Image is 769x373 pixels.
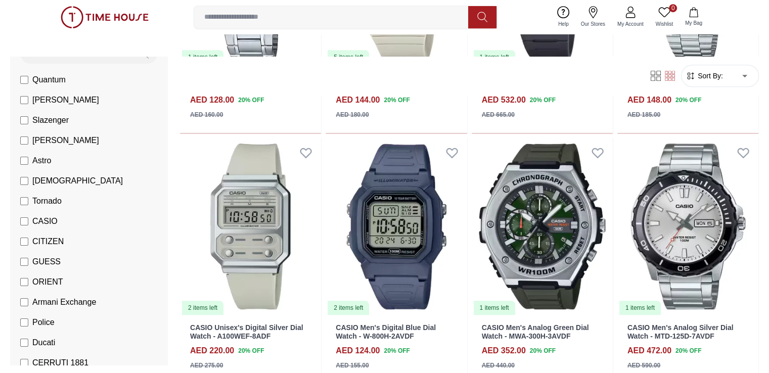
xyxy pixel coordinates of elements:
[32,114,69,126] span: Slazenger
[190,345,234,357] h4: AED 220.00
[20,238,28,246] input: CITIZEN
[32,357,88,369] span: CERRUTI 1881
[190,110,223,119] div: AED 160.00
[336,361,369,370] div: AED 155.00
[190,323,303,340] a: CASIO Unisex's Digital Silver Dial Watch - A100WEF-8ADF
[32,236,64,248] span: CITIZEN
[696,71,723,81] span: Sort By:
[20,136,28,145] input: [PERSON_NAME]
[482,94,526,106] h4: AED 532.00
[32,256,61,268] span: GUESS
[482,345,526,357] h4: AED 352.00
[474,301,515,315] div: 1 items left
[669,4,677,12] span: 0
[326,137,467,315] img: CASIO Men's Digital Blue Dial Watch - W-800H-2AVDF
[32,337,55,349] span: Ducati
[627,345,671,357] h4: AED 472.00
[384,96,410,105] span: 20 % OFF
[482,361,515,370] div: AED 440.00
[32,215,58,227] span: CASIO
[679,5,708,29] button: My Bag
[474,50,515,64] div: 1 items left
[20,116,28,124] input: Slazenger
[627,110,660,119] div: AED 185.00
[32,296,96,308] span: Armani Exchange
[552,4,575,30] a: Help
[577,20,609,28] span: Our Stores
[190,94,234,106] h4: AED 128.00
[32,276,63,288] span: ORIENT
[336,345,380,357] h4: AED 124.00
[530,346,556,355] span: 20 % OFF
[20,157,28,165] input: Astro
[627,94,671,106] h4: AED 148.00
[575,4,611,30] a: Our Stores
[20,359,28,367] input: CERRUTI 1881
[554,20,573,28] span: Help
[32,195,62,207] span: Tornado
[619,301,661,315] div: 1 items left
[32,316,55,329] span: Police
[326,137,467,315] a: CASIO Men's Digital Blue Dial Watch - W-800H-2AVDF2 items left
[20,298,28,306] input: Armani Exchange
[686,71,723,81] button: Sort By:
[182,50,223,64] div: 1 items left
[472,137,613,315] img: CASIO Men's Analog Green Dial Watch - MWA-300H-3AVDF
[530,96,556,105] span: 20 % OFF
[20,217,28,225] input: CASIO
[627,323,734,340] a: CASIO Men's Analog Silver Dial Watch - MTD-125D-7AVDF
[32,94,99,106] span: [PERSON_NAME]
[675,96,701,105] span: 20 % OFF
[20,177,28,185] input: [DEMOGRAPHIC_DATA]
[190,361,223,370] div: AED 275.00
[20,278,28,286] input: ORIENT
[61,6,149,28] img: ...
[238,346,264,355] span: 20 % OFF
[482,110,515,119] div: AED 665.00
[652,20,677,28] span: Wishlist
[32,155,51,167] span: Astro
[180,137,321,315] a: CASIO Unisex's Digital Silver Dial Watch - A100WEF-8ADF2 items left
[32,74,66,86] span: Quantum
[20,258,28,266] input: GUESS
[675,346,701,355] span: 20 % OFF
[617,137,758,315] img: CASIO Men's Analog Silver Dial Watch - MTD-125D-7AVDF
[627,361,660,370] div: AED 590.00
[681,19,706,27] span: My Bag
[20,197,28,205] input: Tornado
[20,339,28,347] input: Ducati
[238,96,264,105] span: 20 % OFF
[328,50,369,64] div: 5 items left
[328,301,369,315] div: 2 items left
[336,323,436,340] a: CASIO Men's Digital Blue Dial Watch - W-800H-2AVDF
[20,96,28,104] input: [PERSON_NAME]
[472,137,613,315] a: CASIO Men's Analog Green Dial Watch - MWA-300H-3AVDF1 items left
[482,323,589,340] a: CASIO Men's Analog Green Dial Watch - MWA-300H-3AVDF
[182,301,223,315] div: 2 items left
[32,134,99,147] span: [PERSON_NAME]
[650,4,679,30] a: 0Wishlist
[180,137,321,315] img: CASIO Unisex's Digital Silver Dial Watch - A100WEF-8ADF
[32,175,123,187] span: [DEMOGRAPHIC_DATA]
[20,318,28,327] input: Police
[613,20,648,28] span: My Account
[384,346,410,355] span: 20 % OFF
[336,94,380,106] h4: AED 144.00
[336,110,369,119] div: AED 180.00
[20,76,28,84] input: Quantum
[617,137,758,315] a: CASIO Men's Analog Silver Dial Watch - MTD-125D-7AVDF1 items left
